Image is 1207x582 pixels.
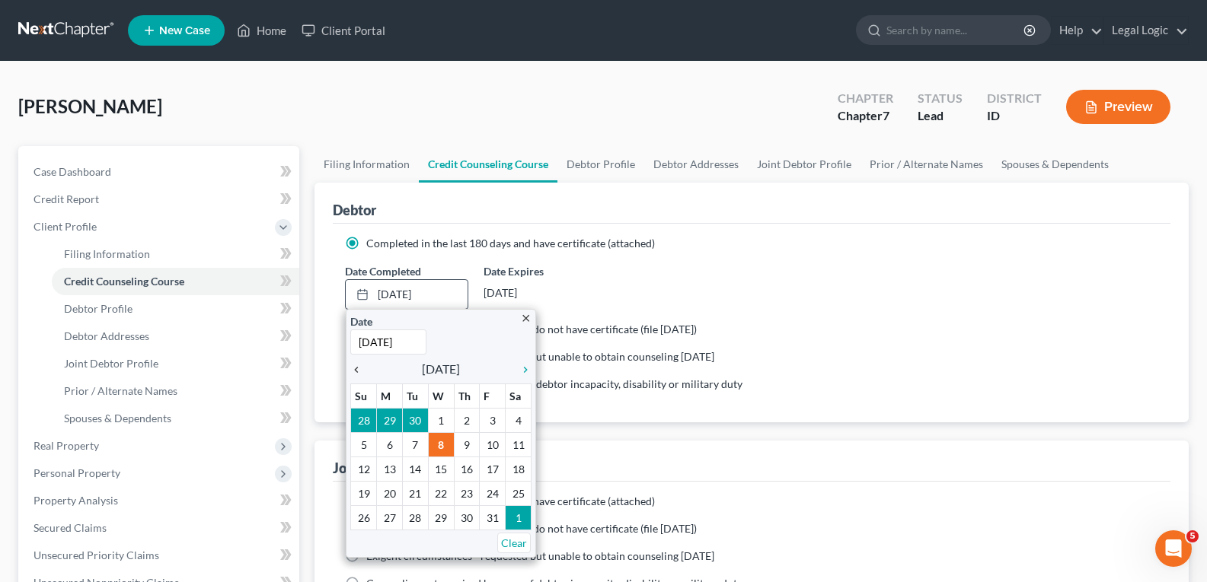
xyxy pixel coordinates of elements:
a: Joint Debtor Profile [52,350,299,377]
i: close [520,313,532,324]
input: 1/1/2013 [350,329,426,355]
a: Joint Debtor Profile [748,146,861,183]
td: 10 [480,432,506,456]
span: Prior / Alternate Names [64,384,177,397]
span: [PERSON_NAME] [18,95,162,117]
a: Home [229,17,294,44]
a: Filing Information [52,240,299,268]
div: ID [987,107,1042,125]
span: Unsecured Priority Claims [34,549,159,561]
td: 11 [506,432,532,456]
td: 5 [351,432,377,456]
td: 12 [351,456,377,481]
div: [DATE] [484,279,606,307]
span: Credit Counseling Course [64,275,184,288]
i: chevron_left [350,364,370,376]
span: Exigent circumstances - requested but unable to obtain counseling [DATE] [366,350,714,363]
a: Spouses & Dependents [52,405,299,432]
div: Chapter [838,107,893,125]
td: 6 [377,432,403,456]
span: Personal Property [34,466,120,479]
div: District [987,90,1042,107]
td: 27 [377,505,403,530]
span: Debtor Addresses [64,329,149,342]
td: 3 [480,408,506,432]
a: Case Dashboard [21,158,299,186]
a: Help [1052,17,1103,44]
a: Unsecured Priority Claims [21,542,299,569]
span: New Case [159,25,210,37]
a: Prior / Alternate Names [52,377,299,405]
a: Secured Claims [21,514,299,542]
a: Client Portal [294,17,393,44]
td: 1 [428,408,454,432]
a: Clear [497,533,531,553]
a: Credit Report [21,186,299,213]
span: 5 [1186,530,1199,542]
span: Completed in the last 180 days and have certificate (attached) [366,237,655,250]
label: Date [350,313,372,329]
a: Debtor Profile [557,146,644,183]
a: Prior / Alternate Names [861,146,992,183]
td: 13 [377,456,403,481]
label: Date Expires [484,263,606,279]
td: 30 [454,505,480,530]
span: Credit Report [34,192,99,205]
span: Joint Debtor Profile [64,357,158,370]
td: 7 [402,432,428,456]
td: 29 [428,505,454,530]
td: 28 [402,505,428,530]
span: Filing Information [64,247,150,260]
input: Search by name... [886,16,1026,44]
span: Debtor Profile [64,302,133,315]
a: Debtor Addresses [644,146,748,183]
a: Credit Counseling Course [52,268,299,295]
div: Chapter [838,90,893,107]
th: Th [454,383,480,408]
td: 25 [506,481,532,505]
td: 28 [351,408,377,432]
th: Tu [402,383,428,408]
th: M [377,383,403,408]
td: 23 [454,481,480,505]
a: chevron_right [512,360,532,378]
td: 20 [377,481,403,505]
td: 30 [402,408,428,432]
a: Spouses & Dependents [992,146,1118,183]
a: Property Analysis [21,487,299,514]
th: F [480,383,506,408]
td: 16 [454,456,480,481]
span: 7 [883,108,889,122]
span: Property Analysis [34,494,118,507]
a: Legal Logic [1104,17,1188,44]
i: chevron_right [512,364,532,376]
div: Status [918,90,963,107]
td: 19 [351,481,377,505]
a: [DATE] [346,280,467,309]
a: Credit Counseling Course [419,146,557,183]
div: Lead [918,107,963,125]
td: 1 [506,505,532,530]
td: 31 [480,505,506,530]
td: 18 [506,456,532,481]
span: [DATE] [422,360,460,378]
span: Real Property [34,439,99,452]
iframe: Intercom live chat [1155,530,1192,567]
span: Client Profile [34,220,97,233]
label: Date Completed [345,263,421,279]
span: Exigent circumstances - requested but unable to obtain counseling [DATE] [366,549,714,562]
a: Debtor Addresses [52,323,299,350]
td: 24 [480,481,506,505]
td: 2 [454,408,480,432]
a: chevron_left [350,360,370,378]
td: 26 [351,505,377,530]
span: Counseling not required because of debtor incapacity, disability or military duty [366,377,742,390]
td: 9 [454,432,480,456]
button: Preview [1066,90,1170,124]
td: 29 [377,408,403,432]
td: 21 [402,481,428,505]
th: W [428,383,454,408]
a: close [520,309,532,326]
th: Su [351,383,377,408]
span: Secured Claims [34,521,107,534]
